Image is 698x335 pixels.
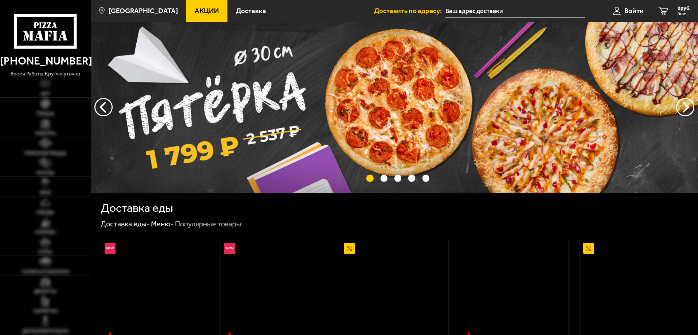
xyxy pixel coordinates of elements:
span: Напитки [33,309,58,314]
a: Доставка еды- [101,219,150,228]
span: Роллы [36,171,54,176]
button: точки переключения [381,175,387,182]
span: Римская пицца [24,151,66,156]
span: Доставить по адресу: [374,7,445,14]
span: Наборы [35,131,56,136]
button: следующий [94,98,113,116]
button: точки переключения [394,175,401,182]
img: Акционный [344,243,355,254]
button: предыдущий [676,98,694,116]
span: Войти [624,7,644,14]
span: WOK [40,190,51,195]
input: Ваш адрес доставки [445,4,585,18]
img: Акционный [583,243,594,254]
span: Десерты [34,289,56,294]
button: точки переключения [366,175,373,182]
div: Популярные товары [175,219,241,229]
h1: Доставка еды [101,202,173,214]
a: Меню- [151,219,174,228]
span: Горячее [35,230,56,235]
span: Обеды [36,210,54,215]
span: Дополнительно [22,329,69,334]
img: Новинка [224,243,235,254]
span: Супы [38,250,52,255]
img: Новинка [105,243,116,254]
span: Акции [195,7,219,14]
span: 0 руб. [678,6,691,11]
span: 0 шт. [678,12,691,16]
span: Хит [40,91,50,97]
span: [GEOGRAPHIC_DATA] [109,7,178,14]
button: точки переключения [408,175,415,182]
span: Пицца [36,111,54,116]
span: Доставка [236,7,266,14]
span: Салаты и закуски [22,269,69,274]
button: точки переключения [422,175,429,182]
